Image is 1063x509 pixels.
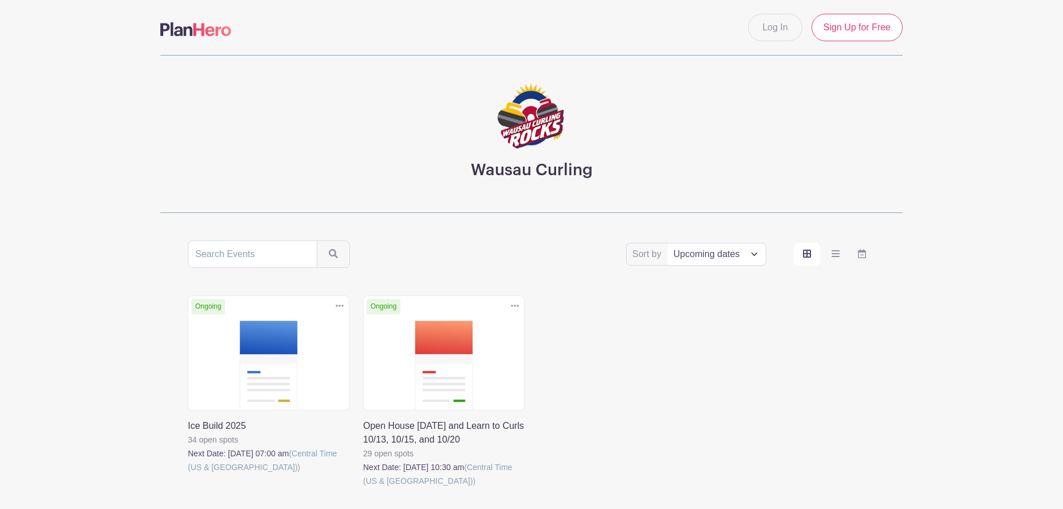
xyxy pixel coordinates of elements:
[812,14,903,41] a: Sign Up for Free
[497,83,566,152] img: logo-1.png
[471,161,593,180] h3: Wausau Curling
[794,243,875,266] div: order and view
[188,240,317,268] input: Search Events
[748,14,802,41] a: Log In
[160,22,231,36] img: logo-507f7623f17ff9eddc593b1ce0a138ce2505c220e1c5a4e2b4648c50719b7d32.svg
[632,247,665,261] label: Sort by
